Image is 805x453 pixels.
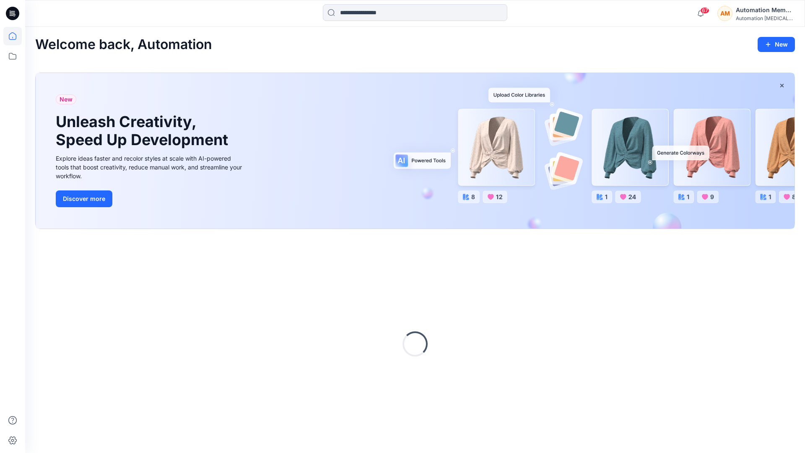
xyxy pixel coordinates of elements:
div: Explore ideas faster and recolor styles at scale with AI-powered tools that boost creativity, red... [56,154,244,180]
h1: Unleash Creativity, Speed Up Development [56,113,232,149]
div: Automation Member [736,5,795,15]
div: Automation [MEDICAL_DATA]... [736,15,795,21]
span: New [60,94,73,104]
div: AM [717,6,732,21]
h2: Welcome back, Automation [35,37,212,52]
a: Discover more [56,190,244,207]
button: Discover more [56,190,112,207]
span: 67 [700,7,709,14]
button: New [758,37,795,52]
